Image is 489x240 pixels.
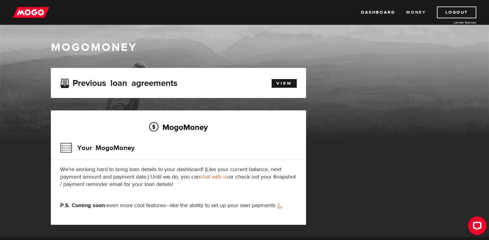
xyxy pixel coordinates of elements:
[60,202,106,209] strong: P.S. Coming soon:
[60,166,297,188] p: We're working hard to bring loan details to your dashboard! (Like your current balance, next paym...
[60,202,297,209] p: even more cool features—like the ability to set up your own payments
[60,140,135,156] h3: Your MogoMoney
[272,79,297,88] a: View
[60,78,177,86] h3: Previous loan agreements
[406,7,426,18] a: Money
[60,121,297,134] h2: MogoMoney
[200,173,229,180] a: chat with us
[437,7,476,18] a: Logout
[51,41,438,54] h1: MogoMoney
[430,20,476,25] a: Lender licences
[277,203,282,209] img: strong arm emoji
[463,214,489,240] iframe: LiveChat chat widget
[361,7,395,18] a: Dashboard
[13,7,49,18] img: mogo_logo-11ee424be714fa7cbb0f0f49df9e16ec.png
